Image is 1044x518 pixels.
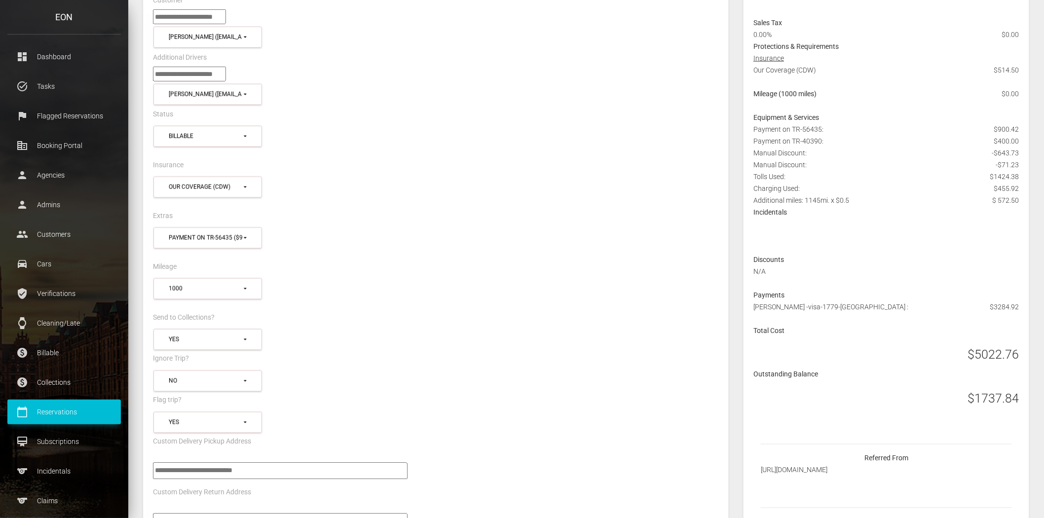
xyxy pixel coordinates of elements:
div: Yes [169,418,242,427]
p: Agencies [15,168,113,183]
a: paid Collections [7,370,121,395]
span: Charging Used: [753,185,800,192]
p: Booking Portal [15,138,113,153]
div: [PERSON_NAME] ([EMAIL_ADDRESS][DOMAIN_NAME]) [169,33,242,41]
span: Manual Discount: [753,149,807,157]
u: Insurance [753,54,784,62]
span: $3284.92 [990,301,1019,313]
a: dashboard Dashboard [7,44,121,69]
button: Yes [153,412,262,433]
p: Tasks [15,79,113,94]
div: 0.00% [746,29,933,40]
label: Additional Drivers [153,53,207,63]
strong: Referred From [864,454,908,462]
label: Mileage [153,262,177,272]
button: 1000 [153,278,262,299]
button: Payment on TR-56435 ($900.42), Payment on TR-40390 ($400.0) [153,227,262,249]
p: Incidentals [15,464,113,479]
p: Claims [15,493,113,508]
p: Customers [15,227,113,242]
div: Payment on TR-56435: Payment on TR-40390: [746,123,1027,171]
span: $455.92 [994,183,1019,194]
label: Insurance [153,160,184,170]
div: N/A [746,265,1027,289]
span: $ 572.50 [993,194,1019,206]
div: Our Coverage (CDW) [169,183,242,191]
a: task_alt Tasks [7,74,121,99]
span: Manual Discount: [753,161,807,169]
a: sports Incidentals [7,459,121,483]
strong: Outstanding Balance [753,370,818,378]
a: sports Claims [7,488,121,513]
span: $900.42 [994,123,1019,135]
div: Billable [169,132,242,141]
span: $400.00 [994,135,1019,147]
label: Extras [153,211,173,221]
p: Collections [15,375,113,390]
a: corporate_fare Booking Portal [7,133,121,158]
a: drive_eta Cars [7,252,121,276]
a: people Customers [7,222,121,247]
label: Custom Delivery Pickup Address [153,437,251,447]
a: card_membership Subscriptions [7,429,121,454]
span: $0.00 [1002,29,1019,40]
div: Our Coverage (CDW) [746,64,1027,88]
label: Send to Collections? [153,313,215,323]
strong: Incidentals [753,208,787,216]
a: calendar_today Reservations [7,400,121,424]
span: $1424.38 [990,171,1019,183]
button: Billable [153,126,262,147]
strong: Total Cost [753,327,784,334]
strong: Protections & Requirements [753,42,839,50]
span: Tolls Used: [753,173,785,181]
span: $514.50 [994,64,1019,76]
strong: Equipment & Services [753,113,819,121]
button: Mihir Nakum (mihirnakum07@gmail.com) [153,84,262,105]
div: [PERSON_NAME] ([EMAIL_ADDRESS][DOMAIN_NAME]) [169,90,242,99]
a: verified_user Verifications [7,281,121,306]
div: 1000 [169,285,242,293]
span: Additional miles: 1145mi. x $0.5 [753,196,849,204]
span: -$643.73 [992,147,1019,159]
p: Cars [15,257,113,271]
p: Reservations [15,405,113,419]
label: Flag trip? [153,396,182,406]
span: $0.00 [1002,88,1019,100]
button: Our Coverage (CDW) [153,177,262,198]
h3: $5022.76 [968,346,1019,364]
button: No [153,370,262,392]
strong: Mileage (1000 miles) [753,90,817,98]
p: Dashboard [15,49,113,64]
button: Mihir Nakum (mihirnakum07@gmail.com) [153,27,262,48]
div: Yes [169,335,242,344]
a: person Admins [7,192,121,217]
h3: $1737.84 [968,390,1019,407]
label: Status [153,110,173,119]
a: paid Billable [7,340,121,365]
a: watch Cleaning/Late [7,311,121,335]
label: Custom Delivery Return Address [153,488,251,498]
label: Ignore Trip? [153,354,189,364]
strong: Payments [753,291,784,299]
p: Cleaning/Late [15,316,113,331]
span: -$71.23 [996,159,1019,171]
p: Admins [15,197,113,212]
a: person Agencies [7,163,121,187]
a: flag Flagged Reservations [7,104,121,128]
div: No [169,377,242,385]
p: Subscriptions [15,434,113,449]
p: Flagged Reservations [15,109,113,123]
p: Verifications [15,286,113,301]
strong: Discounts [753,256,784,263]
div: [URL][DOMAIN_NAME] [753,464,1019,476]
strong: Sales Tax [753,19,782,27]
div: Payment on TR-56435 ($900.42) , Payment on TR-40390 ($400.0) [169,234,242,242]
button: Yes [153,329,262,350]
p: Billable [15,345,113,360]
div: [PERSON_NAME] -visa-1779-[GEOGRAPHIC_DATA] : [746,301,1027,325]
